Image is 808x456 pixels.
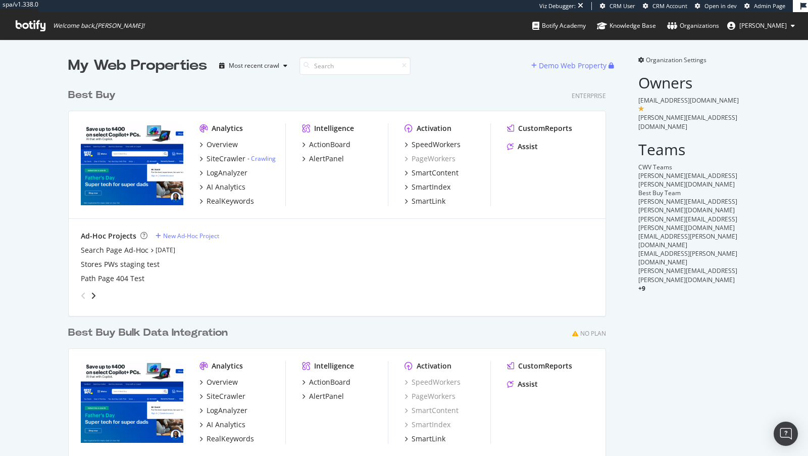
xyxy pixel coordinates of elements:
h2: Owners [638,74,740,91]
h2: Teams [638,141,740,158]
div: SmartLink [412,434,445,444]
div: Assist [518,379,538,389]
div: Open Intercom Messenger [774,422,798,446]
div: AlertPanel [309,154,344,164]
div: SpeedWorkers [405,377,461,387]
a: CustomReports [507,361,572,371]
div: RealKeywords [207,434,254,444]
a: Botify Academy [532,12,586,39]
button: Demo Web Property [531,58,609,74]
div: SmartIndex [405,420,450,430]
a: Best Buy [68,88,120,103]
div: Analytics [212,361,243,371]
span: [PERSON_NAME][EMAIL_ADDRESS][PERSON_NAME][DOMAIN_NAME] [638,197,737,214]
div: CustomReports [518,361,572,371]
div: Enterprise [572,92,606,100]
span: [EMAIL_ADDRESS][PERSON_NAME][DOMAIN_NAME] [638,232,737,249]
button: [PERSON_NAME] [719,18,803,34]
div: ActionBoard [309,140,350,150]
a: AlertPanel [302,154,344,164]
span: CRM User [610,2,635,10]
a: CRM User [600,2,635,10]
span: connor [739,21,787,30]
div: - [247,154,276,163]
a: Admin Page [744,2,785,10]
div: New Ad-Hoc Project [163,232,219,240]
a: SmartLink [405,434,445,444]
span: [EMAIL_ADDRESS][DOMAIN_NAME] [638,96,739,105]
a: Search Page Ad-Hoc [81,245,148,255]
div: Organizations [667,21,719,31]
div: Path Page 404 Test [81,273,144,284]
div: Overview [207,140,238,150]
div: Botify Academy [532,21,586,31]
a: SmartContent [405,168,459,178]
div: AlertPanel [309,391,344,401]
div: LogAnalyzer [207,405,247,416]
a: AI Analytics [199,182,245,192]
a: ActionBoard [302,140,350,150]
a: AlertPanel [302,391,344,401]
div: No Plan [580,329,606,338]
div: SiteCrawler [207,154,245,164]
img: bestbuy.com [81,123,183,205]
div: Intelligence [314,361,354,371]
span: Welcome back, [PERSON_NAME] ! [53,22,144,30]
div: Assist [518,142,538,152]
a: Best Buy Bulk Data Integration [68,326,232,340]
div: AI Analytics [207,182,245,192]
a: RealKeywords [199,196,254,206]
span: [PERSON_NAME][EMAIL_ADDRESS][DOMAIN_NAME] [638,113,737,130]
a: Assist [507,379,538,389]
img: www.bestbuysecondary.com [81,361,183,443]
button: Most recent crawl [215,58,291,74]
a: AI Analytics [199,420,245,430]
div: CWV Teams [638,163,740,171]
a: RealKeywords [199,434,254,444]
div: RealKeywords [207,196,254,206]
span: Open in dev [704,2,737,10]
div: Intelligence [314,123,354,133]
a: New Ad-Hoc Project [156,232,219,240]
div: Activation [417,123,451,133]
span: Admin Page [754,2,785,10]
a: PageWorkers [405,391,456,401]
a: Overview [199,140,238,150]
a: [DATE] [156,246,175,254]
a: ActionBoard [302,377,350,387]
div: Ad-Hoc Projects [81,231,136,241]
div: My Web Properties [68,56,207,76]
div: Stores PWs staging test [81,259,160,269]
a: CRM Account [643,2,687,10]
div: CustomReports [518,123,572,133]
div: Best Buy Bulk Data Integration [68,326,228,340]
a: Organizations [667,12,719,39]
div: angle-left [77,288,90,304]
a: LogAnalyzer [199,168,247,178]
div: ActionBoard [309,377,350,387]
div: SmartContent [405,405,459,416]
div: Demo Web Property [539,61,607,71]
a: PageWorkers [405,154,456,164]
div: Best Buy Team [638,189,740,197]
div: Viz Debugger: [539,2,576,10]
div: SmartLink [412,196,445,206]
a: Overview [199,377,238,387]
span: [EMAIL_ADDRESS][PERSON_NAME][DOMAIN_NAME] [638,249,737,266]
div: LogAnalyzer [207,168,247,178]
a: LogAnalyzer [199,405,247,416]
span: + 9 [638,284,645,293]
div: SiteCrawler [207,391,245,401]
a: Assist [507,142,538,152]
div: Activation [417,361,451,371]
span: Organization Settings [646,56,706,64]
div: Knowledge Base [597,21,656,31]
a: SiteCrawler [199,391,245,401]
a: SiteCrawler- Crawling [199,154,276,164]
div: SpeedWorkers [412,140,461,150]
a: Crawling [251,154,276,163]
div: Analytics [212,123,243,133]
